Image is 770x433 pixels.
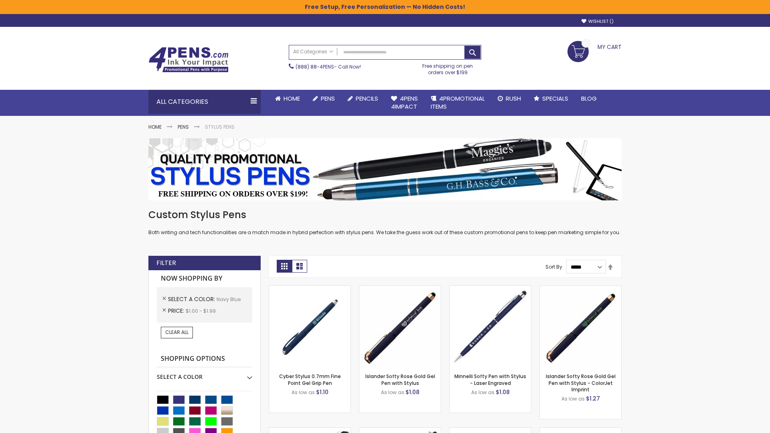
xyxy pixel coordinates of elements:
span: $1.08 [405,388,419,396]
a: Home [269,90,306,107]
a: Islander Softy Rose Gold Gel Pen with Stylus [365,373,435,386]
span: As low as [381,389,404,396]
a: Minnelli Softy Pen with Stylus - Laser Engraved [454,373,526,386]
img: Islander Softy Rose Gold Gel Pen with Stylus - ColorJet Imprint-Navy Blue [540,286,621,367]
div: Select A Color [157,367,252,381]
span: $1.00 - $1.99 [186,308,216,314]
span: Select A Color [168,295,217,303]
a: 4Pens4impact [385,90,424,116]
span: All Categories [293,49,333,55]
a: Blog [575,90,603,107]
a: Islander Softy Rose Gold Gel Pen with Stylus-Navy Blue [359,285,441,292]
a: Pens [178,123,189,130]
a: Wishlist [582,18,614,24]
a: Specials [527,90,575,107]
span: Pens [321,94,335,103]
img: Minnelli Softy Pen with Stylus - Laser Engraved-Navy Blue [450,286,531,367]
div: All Categories [148,90,261,114]
a: All Categories [289,45,337,59]
a: Islander Softy Rose Gold Gel Pen with Stylus - ColorJet Imprint-Navy Blue [540,285,621,292]
span: Navy Blue [217,296,241,303]
strong: Stylus Pens [205,123,235,130]
a: Clear All [161,327,193,338]
span: As low as [471,389,494,396]
strong: Filter [156,259,176,267]
a: Cyber Stylus 0.7mm Fine Point Gel Grip Pen [279,373,341,386]
span: Clear All [165,329,188,336]
span: $1.08 [496,388,510,396]
span: 4PROMOTIONAL ITEMS [431,94,485,111]
span: Price [168,307,186,315]
a: Islander Softy Rose Gold Gel Pen with Stylus - ColorJet Imprint [546,373,616,393]
span: Blog [581,94,597,103]
strong: Grid [277,260,292,273]
img: Stylus Pens [148,138,622,200]
img: Islander Softy Rose Gold Gel Pen with Stylus-Navy Blue [359,286,441,367]
h1: Custom Stylus Pens [148,208,622,221]
span: $1.10 [316,388,328,396]
img: 4Pens Custom Pens and Promotional Products [148,47,229,73]
span: - Call Now! [296,63,361,70]
div: Both writing and tech functionalities are a match made in hybrid perfection with stylus pens. We ... [148,208,622,236]
a: Pencils [341,90,385,107]
span: Specials [542,94,568,103]
a: Home [148,123,162,130]
a: Cyber Stylus 0.7mm Fine Point Gel Grip Pen-Navy Blue [269,285,351,292]
div: Free shipping on pen orders over $199 [414,60,482,76]
a: Pens [306,90,341,107]
img: Cyber Stylus 0.7mm Fine Point Gel Grip Pen-Navy Blue [269,286,351,367]
span: $1.27 [586,395,600,403]
span: 4Pens 4impact [391,94,418,111]
span: Pencils [356,94,378,103]
a: Rush [491,90,527,107]
label: Sort By [545,263,562,270]
strong: Shopping Options [157,350,252,368]
span: Rush [506,94,521,103]
strong: Now Shopping by [157,270,252,287]
span: Home [284,94,300,103]
a: (888) 88-4PENS [296,63,334,70]
a: 4PROMOTIONALITEMS [424,90,491,116]
span: As low as [561,395,585,402]
a: Minnelli Softy Pen with Stylus - Laser Engraved-Navy Blue [450,285,531,292]
span: As low as [292,389,315,396]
